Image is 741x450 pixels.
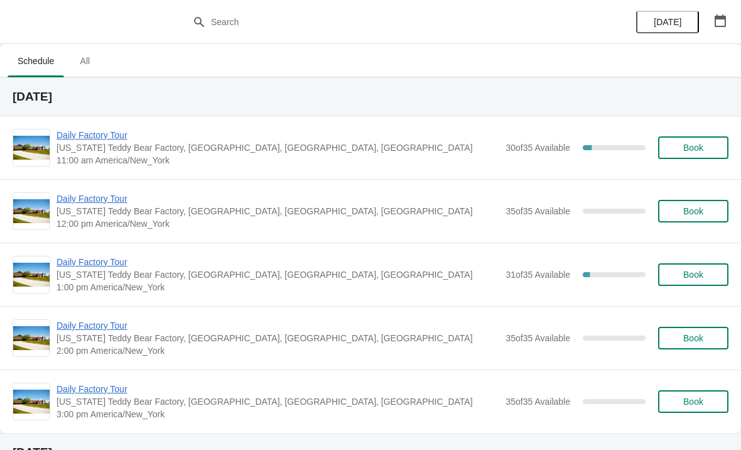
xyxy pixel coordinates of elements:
[506,397,570,407] span: 35 of 35 Available
[69,50,100,72] span: All
[57,332,499,344] span: [US_STATE] Teddy Bear Factory, [GEOGRAPHIC_DATA], [GEOGRAPHIC_DATA], [GEOGRAPHIC_DATA]
[57,154,499,167] span: 11:00 am America/New_York
[658,327,728,349] button: Book
[57,319,499,332] span: Daily Factory Tour
[8,50,64,72] span: Schedule
[57,141,499,154] span: [US_STATE] Teddy Bear Factory, [GEOGRAPHIC_DATA], [GEOGRAPHIC_DATA], [GEOGRAPHIC_DATA]
[658,263,728,286] button: Book
[658,390,728,413] button: Book
[636,11,699,33] button: [DATE]
[506,333,570,343] span: 35 of 35 Available
[506,270,570,280] span: 31 of 35 Available
[658,136,728,159] button: Book
[13,326,50,351] img: Daily Factory Tour | Vermont Teddy Bear Factory, Shelburne Road, Shelburne, VT, USA | 2:00 pm Ame...
[57,281,499,294] span: 1:00 pm America/New_York
[57,395,499,408] span: [US_STATE] Teddy Bear Factory, [GEOGRAPHIC_DATA], [GEOGRAPHIC_DATA], [GEOGRAPHIC_DATA]
[13,199,50,224] img: Daily Factory Tour | Vermont Teddy Bear Factory, Shelburne Road, Shelburne, VT, USA | 12:00 pm Am...
[13,263,50,287] img: Daily Factory Tour | Vermont Teddy Bear Factory, Shelburne Road, Shelburne, VT, USA | 1:00 pm Ame...
[57,344,499,357] span: 2:00 pm America/New_York
[654,17,681,27] span: [DATE]
[13,91,728,103] h2: [DATE]
[57,383,499,395] span: Daily Factory Tour
[57,217,499,230] span: 12:00 pm America/New_York
[683,206,703,216] span: Book
[57,408,499,420] span: 3:00 pm America/New_York
[57,268,499,281] span: [US_STATE] Teddy Bear Factory, [GEOGRAPHIC_DATA], [GEOGRAPHIC_DATA], [GEOGRAPHIC_DATA]
[57,205,499,217] span: [US_STATE] Teddy Bear Factory, [GEOGRAPHIC_DATA], [GEOGRAPHIC_DATA], [GEOGRAPHIC_DATA]
[658,200,728,222] button: Book
[683,333,703,343] span: Book
[683,270,703,280] span: Book
[57,256,499,268] span: Daily Factory Tour
[57,129,499,141] span: Daily Factory Tour
[506,206,570,216] span: 35 of 35 Available
[13,390,50,414] img: Daily Factory Tour | Vermont Teddy Bear Factory, Shelburne Road, Shelburne, VT, USA | 3:00 pm Ame...
[506,143,570,153] span: 30 of 35 Available
[13,136,50,160] img: Daily Factory Tour | Vermont Teddy Bear Factory, Shelburne Road, Shelburne, VT, USA | 11:00 am Am...
[210,11,556,33] input: Search
[683,397,703,407] span: Book
[683,143,703,153] span: Book
[57,192,499,205] span: Daily Factory Tour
